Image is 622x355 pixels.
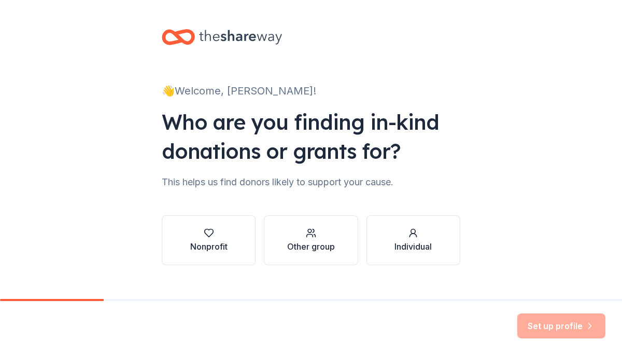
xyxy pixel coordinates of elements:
[287,240,335,253] div: Other group
[190,240,228,253] div: Nonprofit
[162,215,256,265] button: Nonprofit
[162,83,460,99] div: 👋 Welcome, [PERSON_NAME]!
[162,174,460,190] div: This helps us find donors likely to support your cause.
[162,107,460,166] div: Who are you finding in-kind donations or grants for?
[264,215,358,265] button: Other group
[366,215,460,265] button: Individual
[394,240,432,253] div: Individual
